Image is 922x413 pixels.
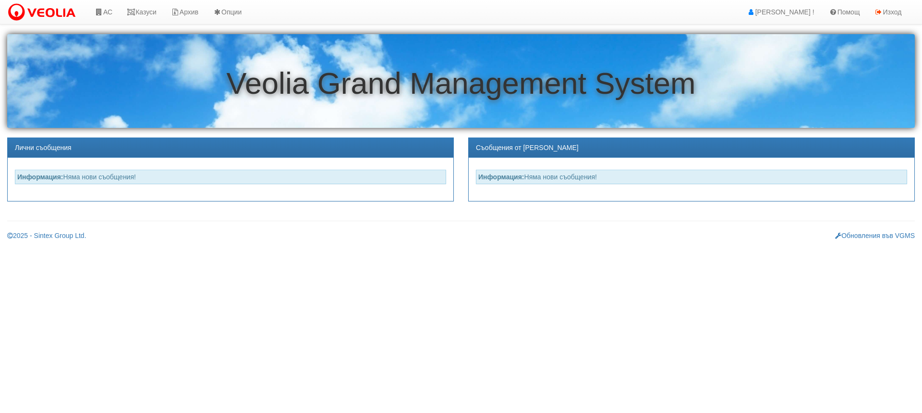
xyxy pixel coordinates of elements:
div: Няма нови съобщения! [476,170,907,184]
strong: Информация: [478,173,524,181]
img: VeoliaLogo.png [7,2,80,23]
a: 2025 - Sintex Group Ltd. [7,232,86,239]
div: Лични съобщения [8,138,453,158]
div: Няма нови съобщения! [15,170,446,184]
h1: Veolia Grand Management System [7,67,915,100]
div: Съобщения от [PERSON_NAME] [469,138,914,158]
a: Обновления във VGMS [835,232,915,239]
strong: Информация: [17,173,63,181]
